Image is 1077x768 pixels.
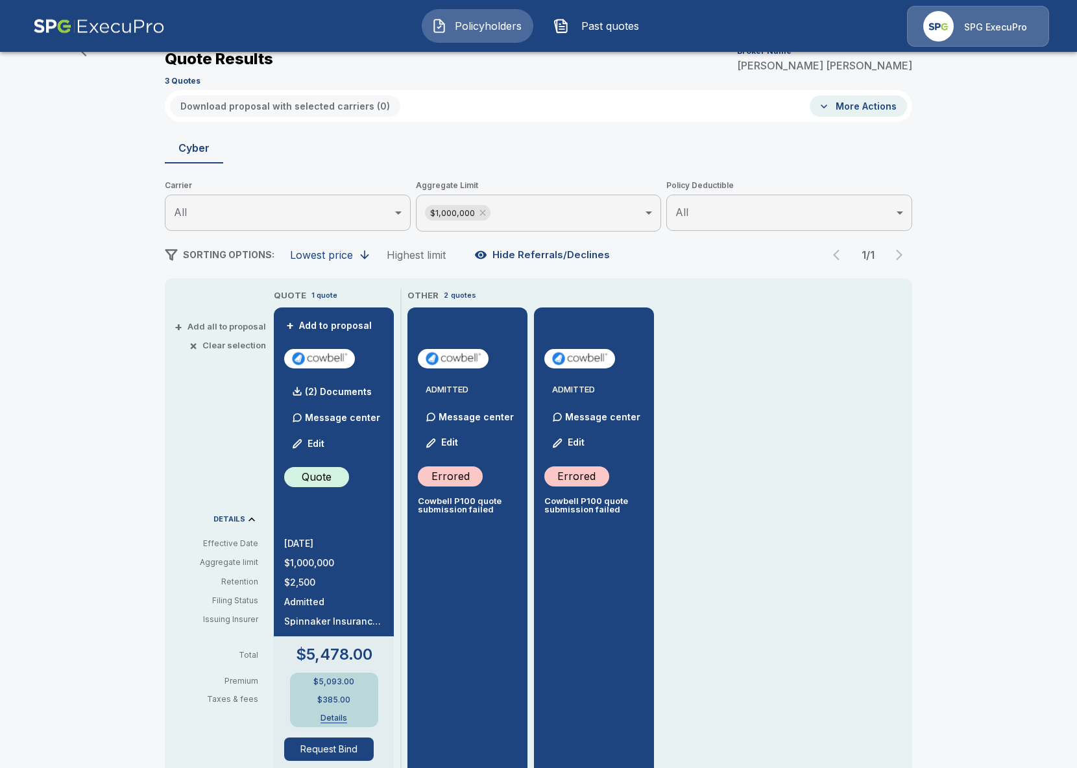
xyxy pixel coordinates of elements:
[175,557,258,568] p: Aggregate limit
[737,60,912,71] p: [PERSON_NAME] [PERSON_NAME]
[907,6,1049,47] a: Agency IconSPG ExecuPro
[923,11,954,42] img: Agency Icon
[451,290,476,301] p: quotes
[552,385,644,394] p: ADMITTED
[284,558,383,568] p: $1,000,000
[426,385,517,394] p: ADMITTED
[810,95,907,117] button: More Actions
[175,614,258,625] p: Issuing Insurer
[284,738,374,761] button: Request Bind
[547,430,591,456] button: Edit
[964,21,1027,34] p: SPG ExecuPro
[170,95,400,117] button: Download proposal with selected carriers (0)
[472,243,615,267] button: Hide Referrals/Declines
[425,206,480,221] span: $1,000,000
[287,431,331,457] button: Edit
[418,497,517,514] p: Cowbell P100 quote submission failed
[422,9,533,43] button: Policyholders IconPolicyholders
[286,321,294,330] span: +
[313,678,354,686] p: $5,093.00
[183,249,274,260] span: SORTING OPTIONS:
[165,77,200,85] p: 3 Quotes
[550,349,610,368] img: cowbellp100
[177,322,266,331] button: +Add all to proposal
[565,410,640,424] p: Message center
[175,595,258,606] p: Filing Status
[431,468,470,484] p: Errored
[192,341,266,350] button: ×Clear selection
[175,538,258,549] p: Effective Date
[407,289,439,302] p: OTHER
[855,250,881,260] p: 1 / 1
[175,576,258,588] p: Retention
[557,468,596,484] p: Errored
[444,290,448,301] p: 2
[305,387,372,396] p: (2) Documents
[175,677,269,685] p: Premium
[311,290,337,301] p: 1 quote
[289,349,350,368] img: cowbellp100
[737,47,792,55] p: Broker Name
[213,516,245,523] p: DETAILS
[284,617,383,626] p: Spinnaker Insurance Company NAIC #24376, AM Best "A-" (Excellent) Rated.
[274,289,306,302] p: QUOTE
[284,318,375,333] button: +Add to proposal
[553,18,569,34] img: Past quotes Icon
[387,248,446,261] div: Highest limit
[284,738,383,761] span: Request Bind
[452,18,524,34] span: Policyholders
[165,179,411,192] span: Carrier
[284,578,383,587] p: $2,500
[175,695,269,703] p: Taxes & fees
[431,18,447,34] img: Policyholders Icon
[308,714,360,722] button: Details
[165,132,223,163] button: Cyber
[416,179,662,192] span: Aggregate Limit
[317,696,350,704] p: $385.00
[544,9,655,43] button: Past quotes IconPast quotes
[574,18,646,34] span: Past quotes
[425,205,490,221] div: $1,000,000
[174,206,187,219] span: All
[290,248,353,261] div: Lowest price
[175,322,182,331] span: +
[189,341,197,350] span: ×
[175,651,269,659] p: Total
[284,539,383,548] p: [DATE]
[666,179,912,192] span: Policy Deductible
[33,6,165,47] img: AA Logo
[165,51,273,67] p: Quote Results
[544,497,644,514] p: Cowbell P100 quote submission failed
[675,206,688,219] span: All
[439,410,514,424] p: Message center
[305,411,380,424] p: Message center
[296,647,372,662] p: $5,478.00
[420,430,465,456] button: Edit
[423,349,483,368] img: cowbellp100
[284,597,383,606] p: Admitted
[302,469,332,485] p: Quote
